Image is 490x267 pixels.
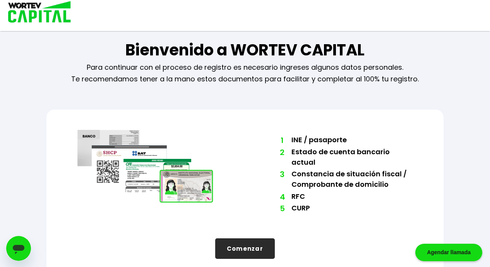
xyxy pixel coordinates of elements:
li: CURP [291,203,413,215]
span: 5 [280,203,284,214]
p: Para continuar con el proceso de registro es necesario ingreses algunos datos personales. Te reco... [71,62,419,85]
span: 4 [280,191,284,203]
div: Agendar llamada [415,244,482,261]
li: Estado de cuenta bancario actual [291,146,413,169]
li: Constancia de situación fiscal / Comprobante de domicilio [291,169,413,191]
li: RFC [291,191,413,203]
span: 3 [280,169,284,180]
iframe: Botón para iniciar la ventana de mensajería [6,236,31,261]
h1: Bienvenido a WORTEV CAPITAL [125,38,365,62]
button: Comenzar [215,238,275,259]
span: 2 [280,146,284,158]
li: INE / pasaporte [291,134,413,146]
span: 1 [280,134,284,146]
